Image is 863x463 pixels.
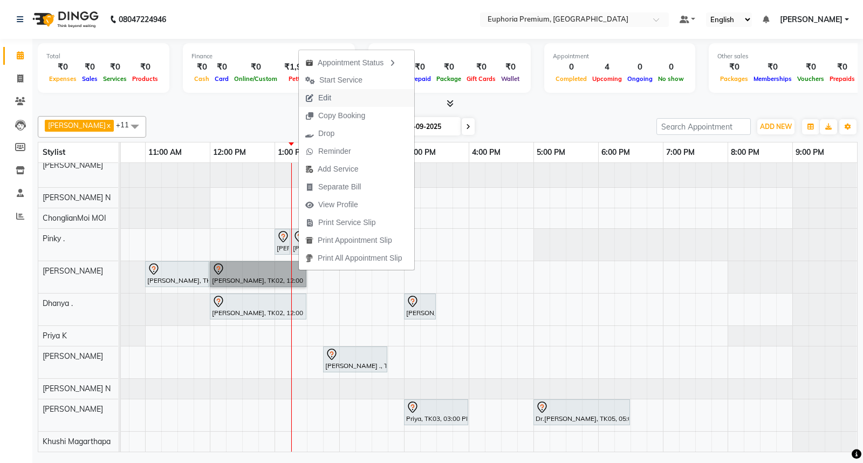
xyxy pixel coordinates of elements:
div: Total [46,52,161,61]
input: 2025-09-02 [402,119,456,135]
button: ADD NEW [757,119,794,134]
span: Petty cash [286,75,321,83]
a: 7:00 PM [663,145,697,160]
div: [PERSON_NAME], TK01, 11:00 AM-12:00 PM, EP-Sports Massage (Oil) 45+15 [146,263,208,285]
a: x [106,121,111,130]
span: Print Appointment Slip [318,235,392,246]
div: [PERSON_NAME] ., TK06, 01:15 PM-01:30 PM, EP-Conditioning (Wella) [292,230,305,253]
div: Dr.[PERSON_NAME], TK05, 05:00 PM-06:30 PM, EP-Tone Me [535,401,629,424]
div: 0 [553,61,590,73]
span: No show [655,75,687,83]
span: [PERSON_NAME] [780,14,843,25]
div: ₹0 [100,61,129,73]
span: Vouchers [794,75,827,83]
img: printapt.png [305,236,313,244]
span: Dhanya . [43,298,73,308]
span: +11 [116,120,137,129]
span: Card [212,75,231,83]
div: ₹0 [751,61,794,73]
div: Finance [191,52,346,61]
span: [PERSON_NAME] [43,351,103,361]
span: Khushi Magarthapa [43,437,111,446]
div: ₹0 [191,61,212,73]
span: Services [100,75,129,83]
span: Memberships [751,75,794,83]
div: ₹0 [406,61,434,73]
span: Prepaids [827,75,858,83]
span: Stylist [43,147,65,157]
div: ₹1,96,440 [280,61,327,73]
div: ₹0 [794,61,827,73]
span: Prepaid [406,75,434,83]
div: ₹0 [79,61,100,73]
span: Copy Booking [318,110,365,121]
span: Print All Appointment Slip [318,253,402,264]
span: ADD NEW [760,122,792,131]
div: [PERSON_NAME] ., TK04, 03:00 PM-03:30 PM, EP-Head Massage (30 Mins) w/o Hairwash [405,295,435,318]
span: Cash [191,75,212,83]
span: Pinky . [43,234,65,243]
span: Sales [79,75,100,83]
div: ₹0 [434,61,464,73]
a: 9:00 PM [793,145,827,160]
div: Priya, TK03, 03:00 PM-04:00 PM, EP-Artistic Cut - Senior Stylist [405,401,467,424]
span: Edit [318,92,331,104]
div: ₹0 [212,61,231,73]
span: Reminder [318,146,351,157]
span: Print Service Slip [318,217,376,228]
span: Products [129,75,161,83]
span: Upcoming [590,75,625,83]
div: [PERSON_NAME] ., TK06, 01:00 PM-01:15 PM, EP-Shampoo (Wella) [276,230,289,253]
span: Package [434,75,464,83]
div: ₹0 [46,61,79,73]
span: Online/Custom [231,75,280,83]
div: ₹0 [464,61,498,73]
a: 12:00 PM [210,145,249,160]
span: [PERSON_NAME] [43,160,103,170]
span: Completed [553,75,590,83]
span: Packages [717,75,751,83]
div: ₹0 [129,61,161,73]
div: Appointment [553,52,687,61]
span: Expenses [46,75,79,83]
span: Separate Bill [318,181,361,193]
a: 6:00 PM [599,145,633,160]
a: 1:00 PM [275,145,309,160]
span: [PERSON_NAME] N [43,193,111,202]
div: ₹0 [498,61,522,73]
span: Wallet [498,75,522,83]
div: [PERSON_NAME], TK02, 12:00 PM-01:30 PM, EP-Swedish Massage (Oil) 45+15 [211,295,305,318]
span: Add Service [318,164,358,175]
span: Start Service [319,74,362,86]
img: printall.png [305,254,313,262]
img: add-service.png [305,165,313,173]
span: [PERSON_NAME] N [43,384,111,393]
div: ₹0 [231,61,280,73]
a: 3:00 PM [405,145,439,160]
span: [PERSON_NAME] [43,404,103,414]
div: [PERSON_NAME] ., TK06, 01:45 PM-02:45 PM, EP-Half Coverage Make Up By Salon Artist [324,348,386,371]
a: 11:00 AM [146,145,184,160]
span: [PERSON_NAME] [43,266,103,276]
img: apt_status.png [305,59,313,67]
span: [PERSON_NAME] [48,121,106,130]
div: 0 [625,61,655,73]
div: Redemption [377,52,522,61]
b: 08047224946 [119,4,166,35]
span: Priya K [43,331,67,341]
div: ₹0 [827,61,858,73]
div: 4 [590,61,625,73]
a: 4:00 PM [469,145,503,160]
span: Ongoing [625,75,655,83]
div: Appointment Status [299,53,414,71]
span: Gift Cards [464,75,498,83]
div: ₹0 [717,61,751,73]
span: View Profile [318,199,358,210]
span: ChonglianMoi MOI [43,213,106,223]
img: logo [28,4,101,35]
a: 8:00 PM [728,145,762,160]
div: 0 [655,61,687,73]
input: Search Appointment [656,118,751,135]
a: 5:00 PM [534,145,568,160]
span: Drop [318,128,334,139]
